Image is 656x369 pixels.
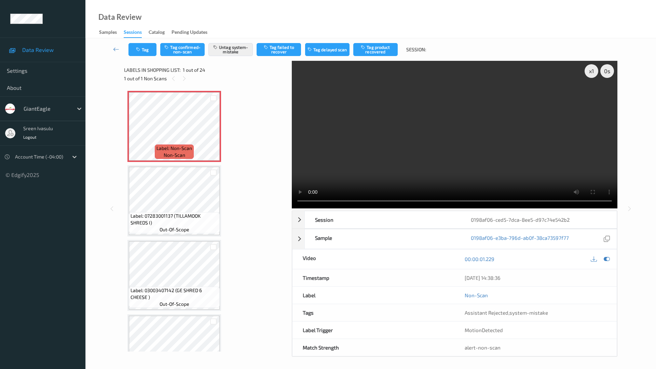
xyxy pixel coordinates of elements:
[305,43,350,56] button: Tag delayed scan
[292,322,455,339] div: Label Trigger
[292,269,455,286] div: Timestamp
[160,301,189,307] span: out-of-scope
[164,152,185,159] span: non-scan
[465,310,508,316] span: Assistant Rejected
[131,287,218,301] span: Label: 03003407142 (GE SHRED 6 CHEESE )
[292,339,455,356] div: Match Strength
[124,67,180,73] span: Labels in shopping list:
[305,211,461,228] div: Session
[183,67,205,73] span: 1 out of 24
[465,310,548,316] span: ,
[471,234,569,244] a: 0198af06-e3ba-796d-ab0f-38ca73597f77
[124,28,149,38] a: Sessions
[124,74,287,83] div: 1 out of 1 Non Scans
[292,287,455,304] div: Label
[353,43,398,56] button: Tag product recovered
[128,43,156,56] button: Tag
[465,344,606,351] div: alert-non-scan
[149,28,172,37] a: Catalog
[454,322,617,339] div: MotionDetected
[292,229,617,249] div: Sample0198af06-e3ba-796d-ab0f-38ca73597f77
[292,249,455,269] div: Video
[257,43,301,56] button: Tag failed to recover
[208,43,253,56] button: Untag system-mistake
[160,226,189,233] span: out-of-scope
[99,29,117,37] div: Samples
[600,64,614,78] div: 0 s
[585,64,598,78] div: x 1
[156,145,192,152] span: Label: Non-Scan
[172,28,214,37] a: Pending Updates
[99,28,124,37] a: Samples
[124,29,142,38] div: Sessions
[305,229,461,249] div: Sample
[465,292,488,299] a: Non-Scan
[131,213,218,226] span: Label: 07283001137 (TILLAMOOK SHREDS I)
[509,310,548,316] span: system-mistake
[292,304,455,321] div: Tags
[98,14,141,20] div: Data Review
[149,29,165,37] div: Catalog
[465,274,606,281] div: [DATE] 14:38:36
[406,46,426,53] span: Session:
[461,211,617,228] div: 0198af06-ced5-7dca-8ee5-d97c74e542b2
[172,29,207,37] div: Pending Updates
[292,211,617,229] div: Session0198af06-ced5-7dca-8ee5-d97c74e542b2
[160,43,205,56] button: Tag confirmed-non-scan
[465,256,494,262] a: 00:00:01.229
